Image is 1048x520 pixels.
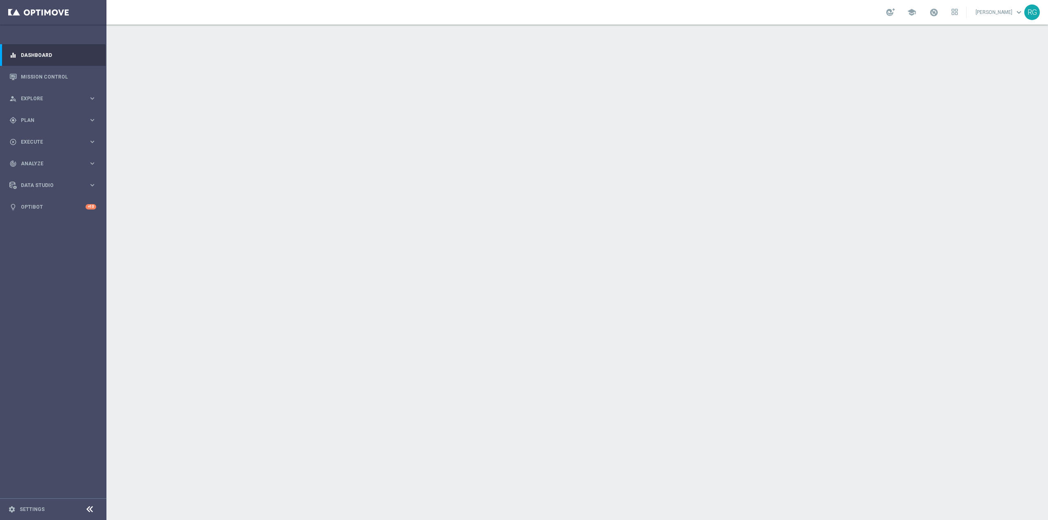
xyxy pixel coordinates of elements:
a: Mission Control [21,66,96,88]
div: Dashboard [9,44,96,66]
i: lightbulb [9,203,17,211]
i: keyboard_arrow_right [88,181,96,189]
a: Settings [20,507,45,512]
span: Analyze [21,161,88,166]
i: play_circle_outline [9,138,17,146]
span: Execute [21,140,88,144]
div: Explore [9,95,88,102]
i: person_search [9,95,17,102]
a: [PERSON_NAME]keyboard_arrow_down [975,6,1024,18]
div: Optibot [9,196,96,218]
span: school [907,8,916,17]
i: settings [8,506,16,513]
i: keyboard_arrow_right [88,95,96,102]
button: equalizer Dashboard [9,52,97,59]
div: RG [1024,5,1040,20]
div: Mission Control [9,66,96,88]
i: keyboard_arrow_right [88,160,96,167]
button: person_search Explore keyboard_arrow_right [9,95,97,102]
span: Data Studio [21,183,88,188]
button: Data Studio keyboard_arrow_right [9,182,97,189]
button: Mission Control [9,74,97,80]
div: Data Studio [9,182,88,189]
div: Plan [9,117,88,124]
a: Dashboard [21,44,96,66]
i: keyboard_arrow_right [88,116,96,124]
button: track_changes Analyze keyboard_arrow_right [9,160,97,167]
i: track_changes [9,160,17,167]
button: lightbulb Optibot +10 [9,204,97,210]
span: Plan [21,118,88,123]
i: gps_fixed [9,117,17,124]
button: gps_fixed Plan keyboard_arrow_right [9,117,97,124]
i: equalizer [9,52,17,59]
a: Optibot [21,196,86,218]
div: +10 [86,204,96,209]
span: Explore [21,96,88,101]
span: keyboard_arrow_down [1014,8,1023,17]
button: play_circle_outline Execute keyboard_arrow_right [9,139,97,145]
div: Analyze [9,160,88,167]
div: Execute [9,138,88,146]
i: keyboard_arrow_right [88,138,96,146]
